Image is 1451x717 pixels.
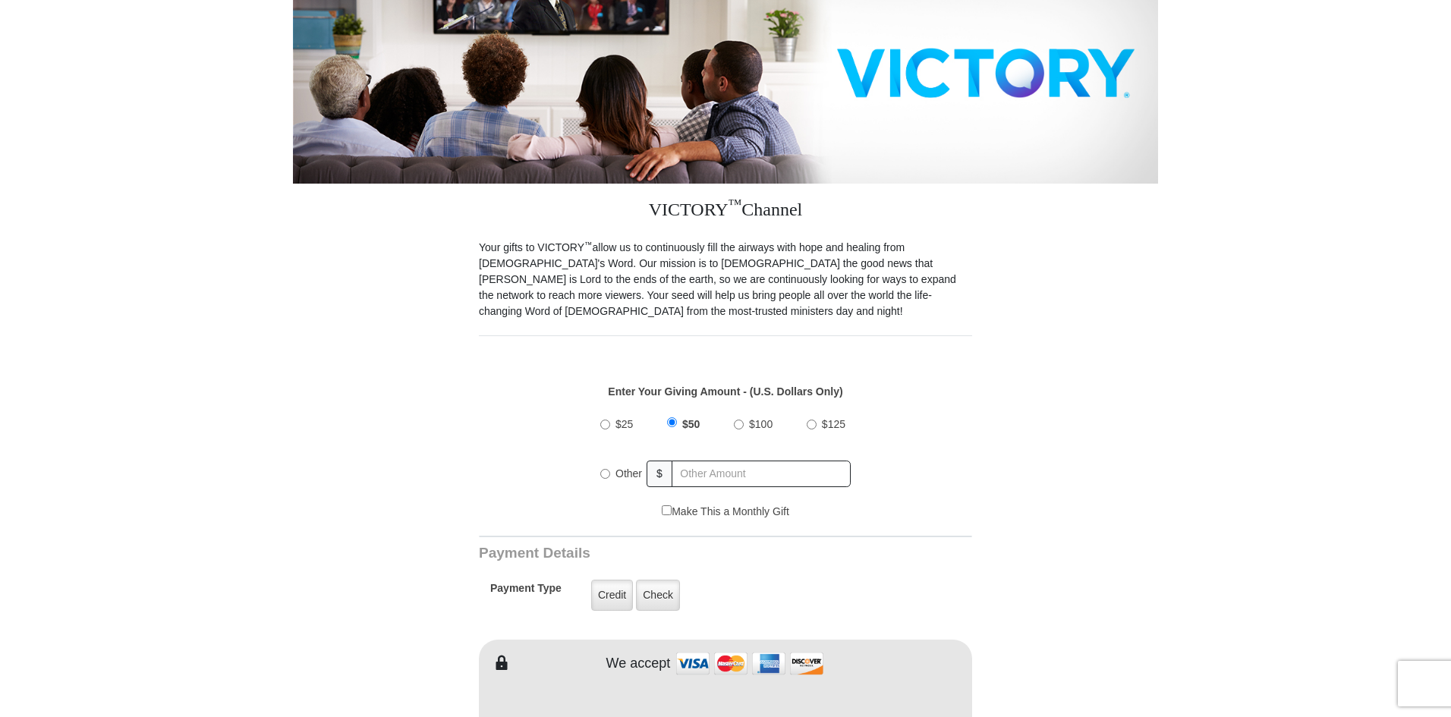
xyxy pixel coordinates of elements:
sup: ™ [584,240,593,249]
span: $ [647,461,672,487]
span: $125 [822,418,845,430]
span: $100 [749,418,773,430]
label: Check [636,580,680,611]
h3: VICTORY Channel [479,184,972,240]
h3: Payment Details [479,545,866,562]
span: $25 [615,418,633,430]
strong: Enter Your Giving Amount - (U.S. Dollars Only) [608,385,842,398]
sup: ™ [729,197,742,212]
h4: We accept [606,656,671,672]
span: $50 [682,418,700,430]
input: Other Amount [672,461,851,487]
label: Credit [591,580,633,611]
p: Your gifts to VICTORY allow us to continuously fill the airways with hope and healing from [DEMOG... [479,240,972,319]
input: Make This a Monthly Gift [662,505,672,515]
h5: Payment Type [490,582,562,602]
label: Make This a Monthly Gift [662,504,789,520]
span: Other [615,467,642,480]
img: credit cards accepted [674,647,826,680]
